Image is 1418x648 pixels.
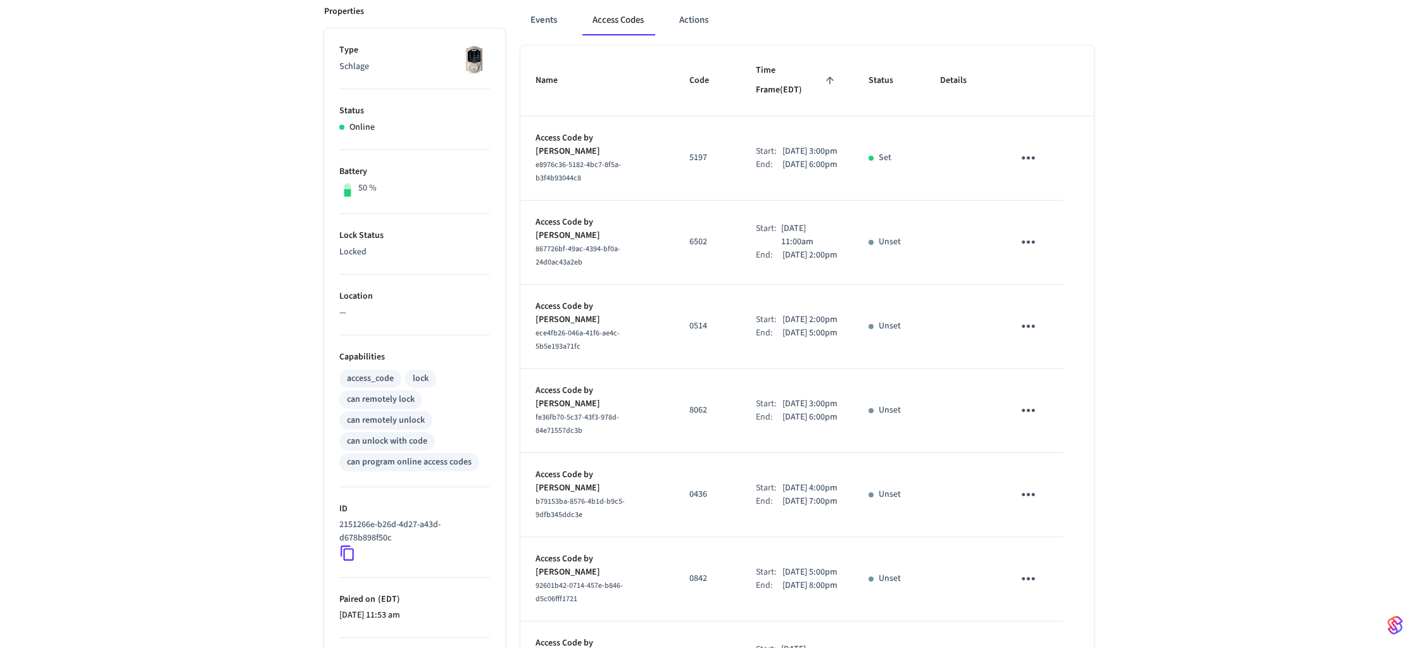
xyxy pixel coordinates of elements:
div: End: [756,158,782,171]
button: Events [520,5,567,35]
p: Unset [879,404,901,417]
p: Access Code by [PERSON_NAME] [536,552,659,579]
p: 6502 [689,235,725,249]
p: [DATE] 11:53 am [339,609,490,622]
p: Location [339,290,490,303]
p: Type [339,44,490,57]
p: Access Code by [PERSON_NAME] [536,384,659,411]
span: Name [536,71,574,90]
span: Status [869,71,910,90]
p: Capabilities [339,351,490,364]
p: [DATE] 3:00pm [782,397,838,411]
p: 0842 [689,572,725,585]
div: End: [756,327,782,340]
div: Start: [756,566,782,579]
p: [DATE] 2:00pm [782,313,838,327]
p: [DATE] 2:00pm [782,249,838,262]
span: 92601b42-0714-457e-b846-d5c06fff1721 [536,580,623,604]
p: Locked [339,246,490,259]
p: Online [349,121,375,134]
div: End: [756,495,782,508]
p: 8062 [689,404,725,417]
p: Access Code by [PERSON_NAME] [536,300,659,327]
p: 5197 [689,151,725,165]
p: Unset [879,320,901,333]
p: Access Code by [PERSON_NAME] [536,468,659,495]
span: 867726bf-49ac-4394-bf0a-24d0ac43a2eb [536,244,620,268]
p: Battery [339,165,490,178]
p: [DATE] 6:00pm [782,158,838,171]
span: ece4fb26-046a-41f6-ae4c-5b5e193a71fc [536,328,620,352]
div: access_code [347,372,394,385]
p: Status [339,104,490,118]
p: Access Code by [PERSON_NAME] [536,132,659,158]
p: [DATE] 6:00pm [782,411,838,424]
span: fe36fb70-5c37-43f3-978d-84e71557dc3b [536,412,619,436]
div: Start: [756,313,782,327]
p: Access Code by [PERSON_NAME] [536,216,659,242]
span: ( EDT ) [375,593,400,606]
span: Code [689,71,725,90]
span: e8976c36-5182-4bc7-8f5a-b3f4b93044c8 [536,159,621,184]
p: Lock Status [339,229,490,242]
p: [DATE] 4:00pm [782,482,838,495]
p: Paired on [339,593,490,606]
p: 0436 [689,488,725,501]
button: Actions [669,5,718,35]
button: Access Codes [582,5,654,35]
p: [DATE] 11:00am [781,222,838,249]
span: b79153ba-8576-4b1d-b9c5-9dfb345ddc3e [536,496,625,520]
img: Schlage Sense Smart Deadbolt with Camelot Trim, Front [458,44,490,75]
p: Properties [324,5,364,18]
p: Schlage [339,60,490,73]
div: Start: [756,145,782,158]
p: [DATE] 5:00pm [782,566,838,579]
p: Set [879,151,891,165]
p: [DATE] 5:00pm [782,327,838,340]
div: Start: [756,482,782,495]
div: can remotely unlock [347,414,425,427]
div: ant example [520,5,1094,35]
p: — [339,306,490,320]
p: Unset [879,235,901,249]
p: ID [339,502,490,516]
p: [DATE] 8:00pm [782,579,838,592]
p: Unset [879,572,901,585]
p: 50 % [358,182,377,195]
p: [DATE] 7:00pm [782,495,838,508]
p: Unset [879,488,901,501]
div: can remotely lock [347,393,415,406]
p: 0514 [689,320,725,333]
p: 2151266e-b26d-4d27-a43d-d678b898f50c [339,518,485,545]
div: Start: [756,222,781,249]
img: SeamLogoGradient.69752ec5.svg [1388,615,1403,635]
div: can program online access codes [347,456,472,469]
div: End: [756,411,782,424]
div: lock [413,372,429,385]
p: [DATE] 3:00pm [782,145,838,158]
div: can unlock with code [347,435,427,448]
span: Time Frame(EDT) [756,61,838,101]
span: Details [940,71,983,90]
div: End: [756,249,782,262]
div: Start: [756,397,782,411]
div: End: [756,579,782,592]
